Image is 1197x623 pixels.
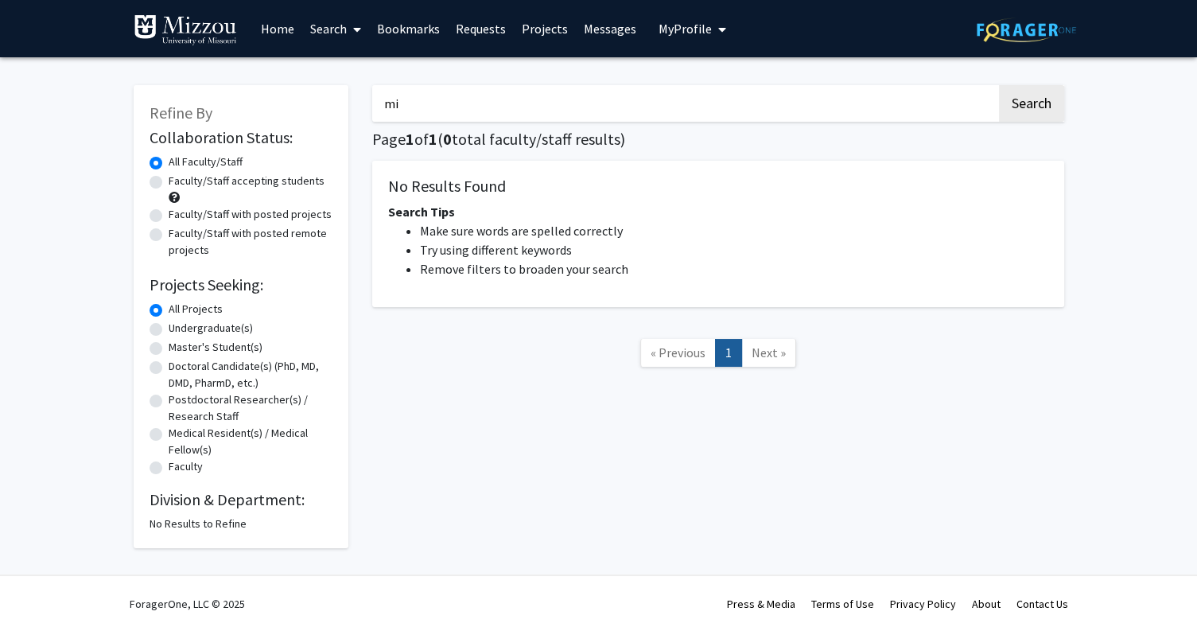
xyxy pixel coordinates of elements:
img: University of Missouri Logo [134,14,237,46]
a: Messages [576,1,644,56]
label: All Projects [169,301,223,317]
span: Next » [752,345,786,360]
a: Requests [448,1,514,56]
span: Search Tips [388,204,455,220]
label: Faculty/Staff with posted remote projects [169,225,332,259]
a: Bookmarks [369,1,448,56]
a: Home [253,1,302,56]
li: Try using different keywords [420,240,1048,259]
a: About [972,597,1001,611]
label: Medical Resident(s) / Medical Fellow(s) [169,425,332,458]
a: Previous Page [640,339,716,367]
a: Search [302,1,369,56]
label: Postdoctoral Researcher(s) / Research Staff [169,391,332,425]
a: Contact Us [1016,597,1068,611]
li: Make sure words are spelled correctly [420,221,1048,240]
h2: Projects Seeking: [150,275,332,294]
label: Undergraduate(s) [169,320,253,337]
a: 1 [715,339,742,367]
iframe: Chat [12,551,68,611]
nav: Page navigation [372,323,1064,387]
span: 1 [429,129,437,149]
span: Refine By [150,103,212,123]
label: Master's Student(s) [169,339,262,356]
h1: Page of ( total faculty/staff results) [372,130,1064,149]
button: Search [999,85,1064,122]
h2: Collaboration Status: [150,128,332,147]
span: « Previous [651,345,705,360]
li: Remove filters to broaden your search [420,259,1048,278]
span: 1 [406,129,414,149]
h2: Division & Department: [150,490,332,509]
img: ForagerOne Logo [977,18,1076,42]
a: Press & Media [727,597,795,611]
label: Faculty [169,458,203,475]
h5: No Results Found [388,177,1048,196]
div: No Results to Refine [150,516,332,532]
a: Next Page [741,339,796,367]
span: My Profile [659,21,712,37]
label: Faculty/Staff accepting students [169,173,325,189]
label: Faculty/Staff with posted projects [169,206,332,223]
label: Doctoral Candidate(s) (PhD, MD, DMD, PharmD, etc.) [169,358,332,391]
a: Terms of Use [811,597,874,611]
span: 0 [443,129,452,149]
label: All Faculty/Staff [169,154,243,170]
a: Privacy Policy [890,597,956,611]
a: Projects [514,1,576,56]
input: Search Keywords [372,85,997,122]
